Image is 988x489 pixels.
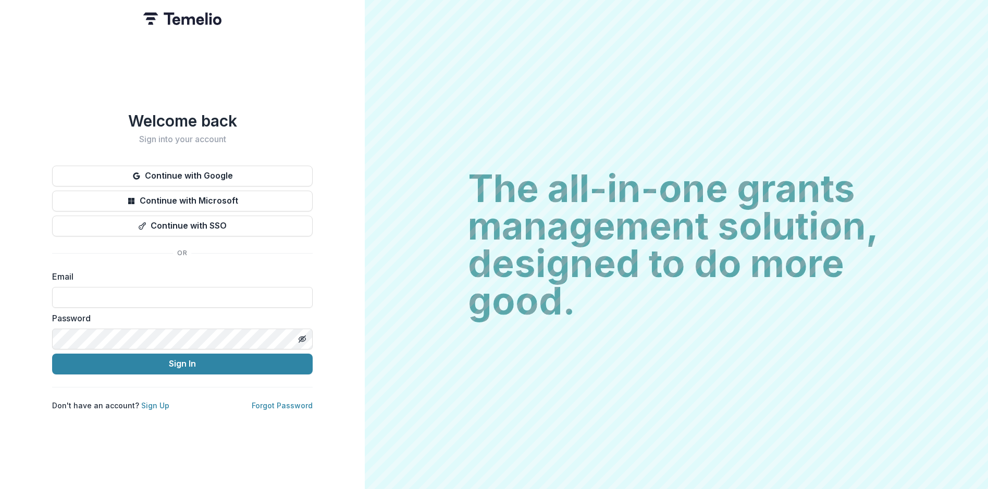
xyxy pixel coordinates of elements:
button: Continue with Microsoft [52,191,313,211]
button: Continue with SSO [52,216,313,236]
a: Sign Up [141,401,169,410]
button: Sign In [52,354,313,374]
label: Password [52,312,306,324]
label: Email [52,270,306,283]
h2: Sign into your account [52,134,313,144]
a: Forgot Password [252,401,313,410]
p: Don't have an account? [52,400,169,411]
img: Temelio [143,12,221,25]
button: Continue with Google [52,166,313,186]
button: Toggle password visibility [294,331,311,347]
h1: Welcome back [52,111,313,130]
